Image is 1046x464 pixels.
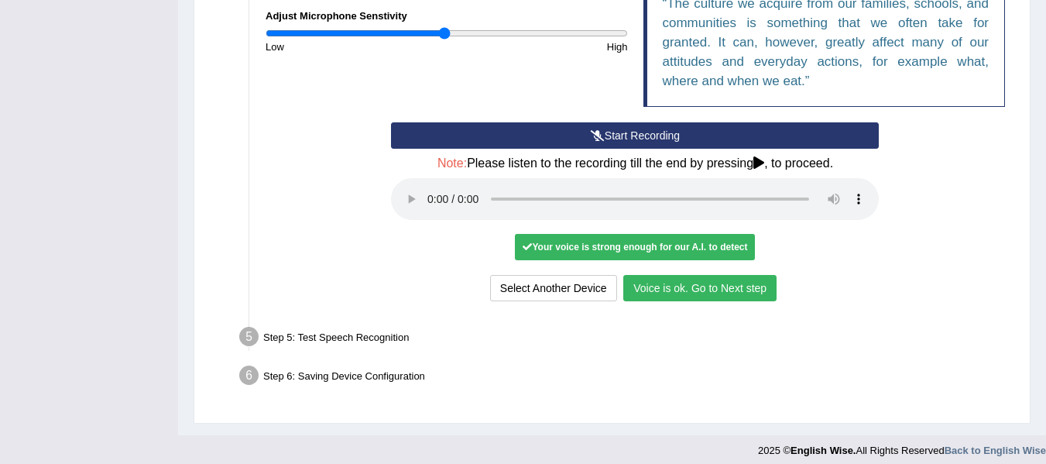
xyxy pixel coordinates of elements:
[391,156,879,170] h4: Please listen to the recording till the end by pressing , to proceed.
[232,361,1023,395] div: Step 6: Saving Device Configuration
[623,275,777,301] button: Voice is ok. Go to Next step
[447,40,636,54] div: High
[258,40,447,54] div: Low
[791,445,856,456] strong: English Wise.
[391,122,879,149] button: Start Recording
[945,445,1046,456] a: Back to English Wise
[515,234,755,260] div: Your voice is strong enough for our A.I. to detect
[266,9,407,23] label: Adjust Microphone Senstivity
[490,275,617,301] button: Select Another Device
[758,435,1046,458] div: 2025 © All Rights Reserved
[232,322,1023,356] div: Step 5: Test Speech Recognition
[437,156,467,170] span: Note:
